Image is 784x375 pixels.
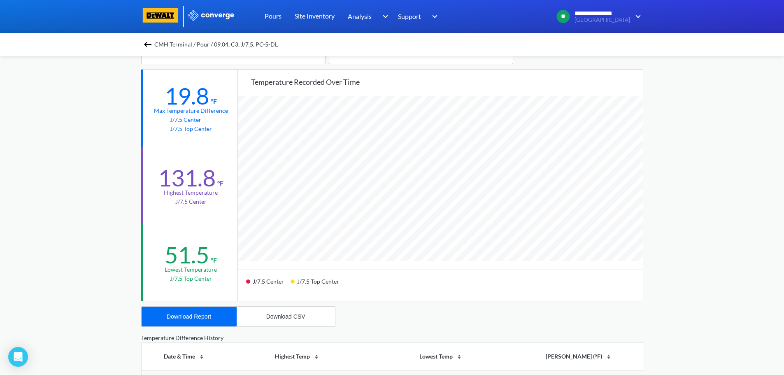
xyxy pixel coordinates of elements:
[198,354,205,360] img: sort-icon.svg
[141,333,643,342] div: Temperature Difference History
[377,12,390,21] img: downArrow.svg
[170,115,212,124] p: J/7.5 Center
[575,17,630,23] span: [GEOGRAPHIC_DATA]
[167,313,211,320] div: Download Report
[165,82,209,110] div: 19.8
[154,39,278,50] span: CMH Terminal / Pour / 09.04, C3, J/7.5, PC-5-DL
[266,313,305,320] div: Download CSV
[456,354,463,360] img: sort-icon.svg
[427,12,440,21] img: downArrow.svg
[227,343,368,370] th: Highest Temp
[251,76,643,88] div: Temperature recorded over time
[605,354,612,360] img: sort-icon.svg
[348,11,372,21] span: Analysis
[154,106,228,115] div: Max temperature difference
[164,188,218,197] div: Highest temperature
[514,343,644,370] th: [PERSON_NAME] (°F)
[141,8,180,23] img: logo-dewalt.svg
[165,241,209,269] div: 51.5
[175,197,207,206] p: J/7.5 Center
[142,307,237,326] button: Download Report
[8,347,28,367] div: Open Intercom Messenger
[246,275,291,294] div: J/7.5 Center
[398,11,421,21] span: Support
[158,164,216,192] div: 131.8
[170,274,212,283] p: J/7.5 Top Center
[170,124,212,133] p: J/7.5 Top Center
[142,343,228,370] th: Date & Time
[313,354,320,360] img: sort-icon.svg
[291,275,346,294] div: J/7.5 Top Center
[143,40,153,49] img: backspace.svg
[368,343,514,370] th: Lowest Temp
[165,265,217,274] div: Lowest temperature
[187,10,235,21] img: logo_ewhite.svg
[630,12,643,21] img: downArrow.svg
[237,307,335,326] button: Download CSV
